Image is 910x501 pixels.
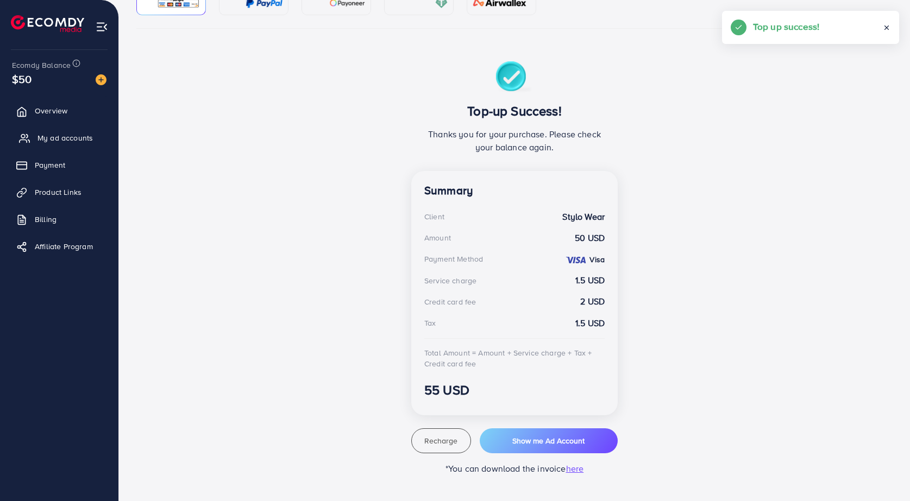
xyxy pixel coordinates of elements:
div: Tax [424,318,436,328]
p: *You can download the invoice [411,462,618,475]
img: logo [11,15,84,32]
p: Thanks you for your purchase. Please check your balance again. [424,128,605,154]
h3: 55 USD [424,382,605,398]
strong: 1.5 USD [575,274,605,287]
span: Product Links [35,187,81,198]
span: Affiliate Program [35,241,93,252]
a: Overview [8,100,110,122]
span: Recharge [424,435,457,446]
span: Billing [35,214,57,225]
strong: 2 USD [580,295,605,308]
a: My ad accounts [8,127,110,149]
img: image [96,74,106,85]
span: here [566,462,584,474]
span: Overview [35,105,67,116]
a: Product Links [8,181,110,203]
img: menu [96,21,108,33]
div: Service charge [424,275,476,286]
button: Show me Ad Account [480,428,618,453]
strong: 1.5 USD [575,317,605,329]
img: credit [565,256,587,264]
div: Total Amount = Amount + Service charge + Tax + Credit card fee [424,347,605,370]
h5: Top up success! [753,20,819,34]
iframe: Chat [864,452,902,493]
div: Payment Method [424,253,483,264]
a: Payment [8,154,110,176]
strong: Visa [589,254,605,265]
strong: 50 USD [575,232,605,244]
span: Ecomdy Balance [12,60,71,71]
div: Amount [424,232,451,243]
img: success [495,61,534,94]
div: Credit card fee [424,296,476,307]
div: Client [424,211,444,222]
h4: Summary [424,184,605,198]
span: My ad accounts [37,132,93,143]
span: Show me Ad Account [512,435,585,446]
span: $50 [10,69,34,90]
span: Payment [35,160,65,170]
strong: Stylo Wear [562,211,605,223]
button: Recharge [411,428,471,453]
h3: Top-up Success! [424,103,605,119]
a: Affiliate Program [8,236,110,257]
a: Billing [8,208,110,230]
